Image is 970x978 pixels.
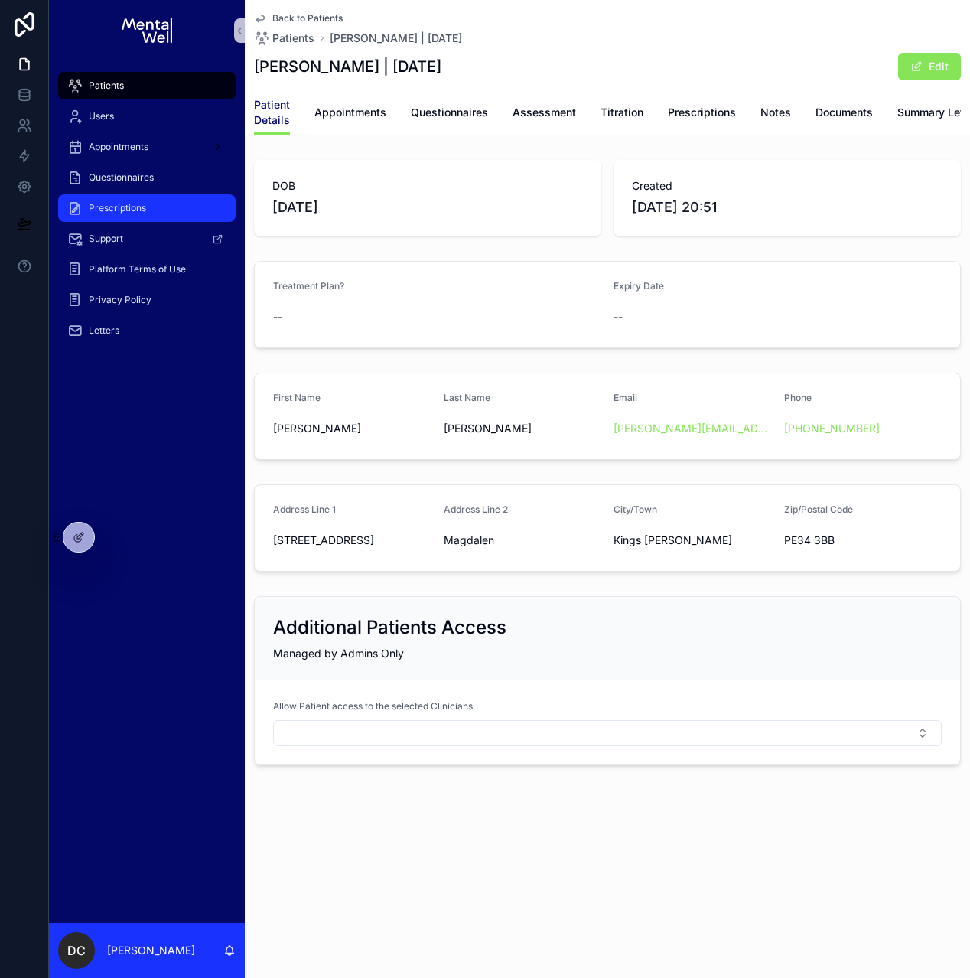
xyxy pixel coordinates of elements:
span: Patients [272,31,314,46]
span: Zip/Postal Code [784,504,853,515]
button: Edit [898,53,961,80]
span: DC [67,941,86,960]
span: Phone [784,392,812,403]
button: Select Button [273,720,942,746]
span: Created [632,178,942,194]
a: Patients [254,31,314,46]
a: Appointments [58,133,236,161]
a: Titration [601,99,643,129]
span: First Name [273,392,321,403]
a: Back to Patients [254,12,343,24]
a: Patients [58,72,236,99]
span: Assessment [513,105,576,120]
span: Letters [89,324,119,337]
img: App logo [122,18,171,43]
a: Appointments [314,99,386,129]
span: City/Town [614,504,657,515]
h1: [PERSON_NAME] | [DATE] [254,56,441,77]
span: Questionnaires [89,171,154,184]
a: Notes [760,99,791,129]
span: Notes [760,105,791,120]
a: Privacy Policy [58,286,236,314]
span: Appointments [314,105,386,120]
span: Expiry Date [614,280,664,292]
span: [PERSON_NAME] [444,421,602,436]
span: [STREET_ADDRESS] [273,533,431,548]
span: Prescriptions [668,105,736,120]
span: Prescriptions [89,202,146,214]
span: [PERSON_NAME] [273,421,431,436]
span: Questionnaires [411,105,488,120]
span: Address Line 1 [273,504,336,515]
p: [PERSON_NAME] [107,943,195,958]
span: Privacy Policy [89,294,151,306]
h2: Additional Patients Access [273,615,506,640]
span: Titration [601,105,643,120]
span: Back to Patients [272,12,343,24]
span: Documents [815,105,873,120]
span: Address Line 2 [444,504,508,515]
span: -- [614,309,623,324]
span: PE34 3BB [784,533,942,548]
a: Support [58,225,236,253]
span: [DATE] 20:51 [632,197,942,218]
span: Users [89,110,114,122]
a: Documents [815,99,873,129]
span: -- [273,309,282,324]
span: Allow Patient access to the selected Clinicians. [273,700,475,712]
a: Users [58,103,236,130]
a: [PHONE_NUMBER] [784,421,880,436]
a: [PERSON_NAME] | [DATE] [330,31,462,46]
span: Magdalen [444,533,602,548]
span: Platform Terms of Use [89,263,186,275]
a: Questionnaires [411,99,488,129]
span: Last Name [444,392,490,403]
span: Patients [89,80,124,92]
span: Kings [PERSON_NAME] [614,533,772,548]
a: Assessment [513,99,576,129]
a: Questionnaires [58,164,236,191]
a: Prescriptions [668,99,736,129]
span: Email [614,392,637,403]
span: Treatment Plan? [273,280,344,292]
a: [PERSON_NAME][EMAIL_ADDRESS][DOMAIN_NAME] [614,421,772,436]
span: Appointments [89,141,148,153]
span: Patient Details [254,97,290,128]
div: scrollable content [49,61,245,364]
a: Platform Terms of Use [58,256,236,283]
span: Support [89,233,123,245]
a: Prescriptions [58,194,236,222]
span: DOB [272,178,583,194]
a: Letters [58,317,236,344]
span: Managed by Admins Only [273,647,404,660]
a: Patient Details [254,91,290,135]
span: [DATE] [272,197,583,218]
